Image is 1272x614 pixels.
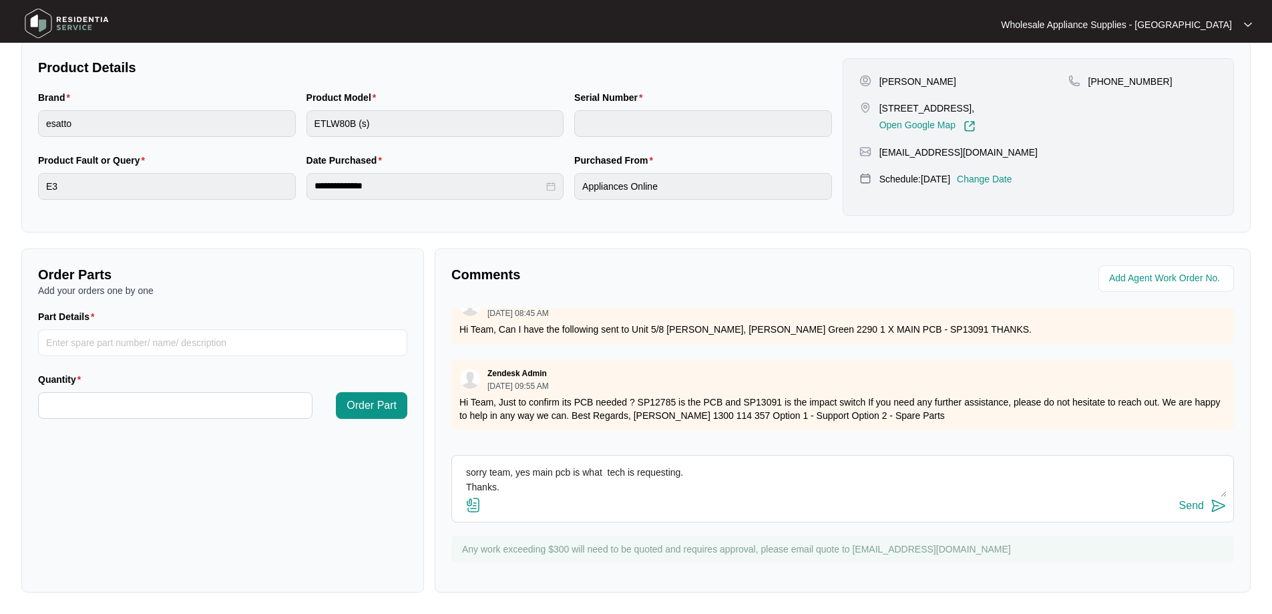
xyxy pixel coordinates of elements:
p: Order Parts [38,265,407,284]
img: map-pin [859,102,871,114]
p: Add your orders one by one [38,284,407,297]
img: map-pin [1068,75,1080,87]
img: Link-External [964,120,976,132]
p: Zendesk Admin [487,368,547,379]
label: Brand [38,91,75,104]
input: Serial Number [574,110,832,137]
p: [PHONE_NUMBER] [1088,75,1173,88]
p: Product Details [38,58,832,77]
span: Order Part [347,398,397,414]
p: Schedule: [DATE] [879,172,950,186]
input: Add Agent Work Order No. [1109,271,1226,287]
label: Product Fault or Query [38,154,150,167]
input: Product Fault or Query [38,173,296,200]
textarea: sorry team, yes main pcb is what tech is requesting. Thanks. [459,462,1227,497]
p: [STREET_ADDRESS], [879,102,976,115]
img: map-pin [859,172,871,184]
p: [PERSON_NAME] [879,75,956,88]
input: Product Model [306,110,564,137]
input: Date Purchased [314,179,544,193]
label: Date Purchased [306,154,387,167]
button: Order Part [336,392,407,419]
p: Comments [451,265,833,284]
img: residentia service logo [20,3,114,43]
img: file-attachment-doc.svg [465,497,481,513]
p: [EMAIL_ADDRESS][DOMAIN_NAME] [879,146,1038,159]
input: Quantity [39,393,312,418]
img: dropdown arrow [1244,21,1252,28]
p: [DATE] 09:55 AM [487,382,549,390]
label: Serial Number [574,91,648,104]
label: Quantity [38,373,86,386]
img: send-icon.svg [1211,498,1227,514]
div: Send [1179,500,1204,512]
img: map-pin [859,146,871,158]
label: Product Model [306,91,382,104]
p: Any work exceeding $300 will need to be quoted and requires approval, please email quote to [EMAI... [462,543,1227,556]
p: Change Date [957,172,1012,186]
p: Hi Team, Just to confirm its PCB needed ? SP12785 is the PCB and SP13091 is the impact switch If ... [459,396,1226,422]
button: Send [1179,497,1227,515]
img: user.svg [460,369,480,389]
input: Part Details [38,329,407,356]
label: Purchased From [574,154,658,167]
input: Brand [38,110,296,137]
p: Hi Team, Can I have the following sent to Unit 5/8 [PERSON_NAME], [PERSON_NAME] Green 2290 1 X MA... [459,323,1226,336]
input: Purchased From [574,173,832,200]
img: user-pin [859,75,871,87]
p: [DATE] 08:45 AM [487,309,549,317]
p: Wholesale Appliance Supplies - [GEOGRAPHIC_DATA] [1001,18,1232,31]
label: Part Details [38,310,100,323]
a: Open Google Map [879,120,976,132]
